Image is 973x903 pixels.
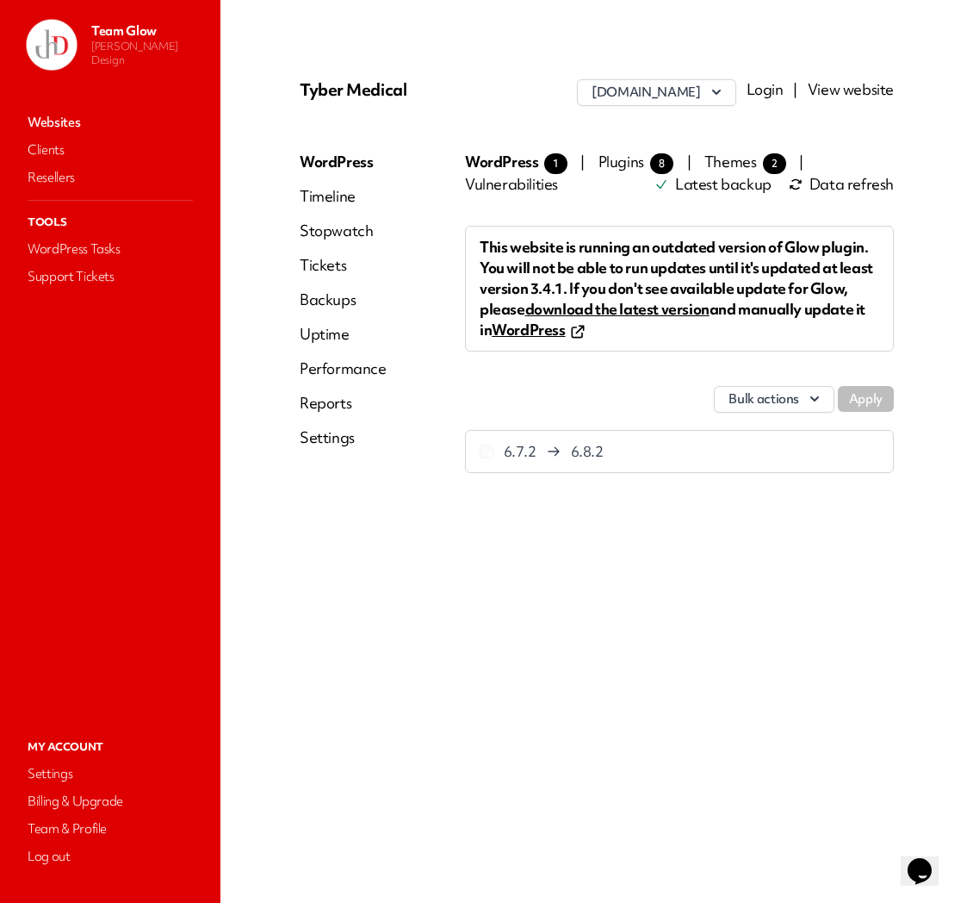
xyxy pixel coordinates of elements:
p: Tools [24,211,196,234]
a: WordPress [300,152,387,172]
a: Resellers [24,165,196,190]
span: 1 [544,153,567,174]
button: Bulk actions [714,386,834,413]
a: View website [808,79,894,99]
a: Support Tickets [24,265,196,289]
a: Settings [300,427,387,448]
a: Tickets [300,255,387,276]
a: Settings [24,762,196,786]
p: Tyber Medical [300,79,498,100]
span: Data refresh [789,177,894,191]
a: Log out [24,844,196,869]
p: Team Glow [91,22,207,40]
a: Clients [24,138,196,162]
p: [PERSON_NAME] Design [91,40,207,67]
span: 6.7.2 6.8.2 [504,441,604,462]
a: Uptime [300,324,387,345]
a: Timeline [300,186,387,207]
a: Stopwatch [300,221,387,241]
span: | [799,152,803,171]
a: WordPress [492,320,586,339]
a: WordPress Tasks [24,237,196,261]
span: Vulnerabilities [465,174,558,194]
a: Login [747,79,784,99]
span: 8 [650,153,673,174]
a: Websites [24,110,196,134]
span: | [687,152,691,171]
p: My Account [24,736,196,758]
span: | [793,79,797,99]
span: Plugins [598,152,674,171]
iframe: chat widget [901,834,956,886]
a: download the latest version [525,299,710,319]
a: Backups [300,290,387,310]
span: Themes [704,152,786,171]
span: 2 [763,153,786,174]
span: This website is running an outdated version of Glow plugin. You will not be able to run updates u... [480,237,873,339]
span: WordPress [465,152,567,171]
a: Billing & Upgrade [24,789,196,813]
a: Latest backup [654,177,772,191]
a: Team & Profile [24,817,196,841]
button: [DOMAIN_NAME] [577,79,735,106]
a: Reports [300,393,387,414]
span: | [580,152,585,171]
a: Performance [300,358,387,379]
button: Apply [838,386,894,412]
